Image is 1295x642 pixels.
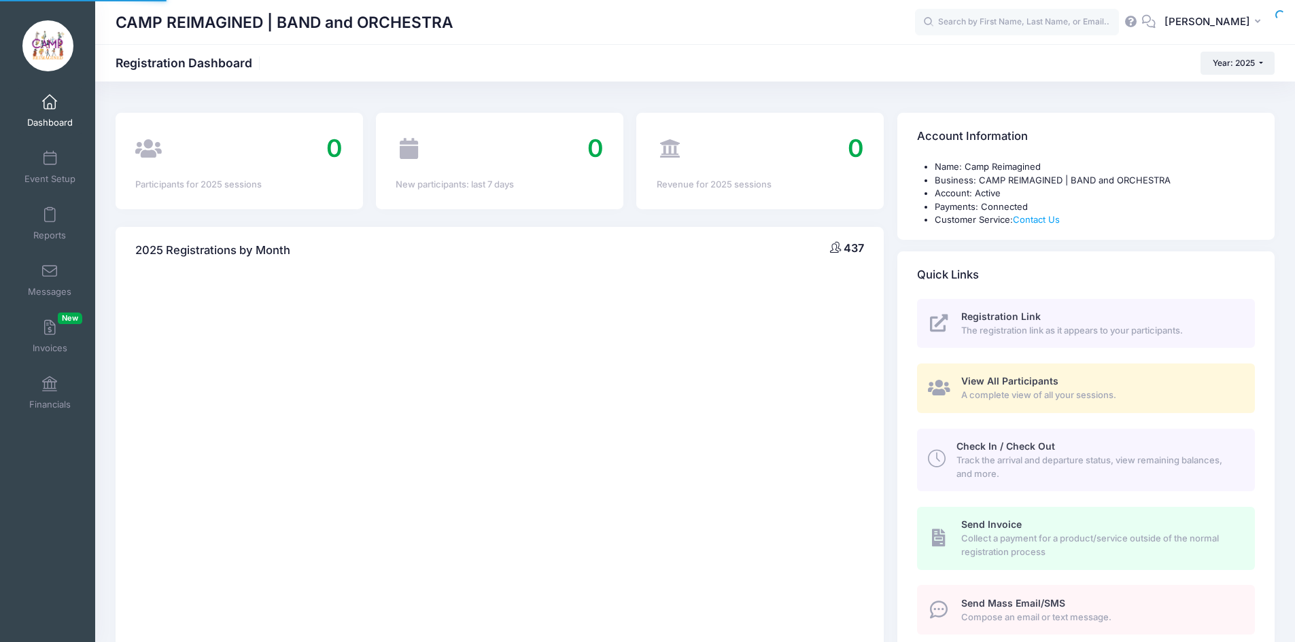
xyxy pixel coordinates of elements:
[961,310,1041,322] span: Registration Link
[935,213,1255,227] li: Customer Service:
[587,133,604,163] span: 0
[28,286,71,298] span: Messages
[27,117,73,128] span: Dashboard
[961,518,1022,530] span: Send Invoice
[24,173,75,185] span: Event Setup
[917,299,1255,349] a: Registration Link The registration link as it appears to your participants.
[917,118,1028,156] h4: Account Information
[1213,58,1255,68] span: Year: 2025
[33,342,67,354] span: Invoices
[396,178,603,192] div: New participants: last 7 days
[956,454,1239,480] span: Track the arrival and departure status, view remaining balances, and more.
[961,611,1239,624] span: Compose an email or text message.
[961,375,1058,387] span: View All Participants
[1201,52,1275,75] button: Year: 2025
[116,7,453,38] h1: CAMP REIMAGINED | BAND and ORCHESTRA
[935,187,1255,200] li: Account: Active
[18,87,82,135] a: Dashboard
[935,174,1255,188] li: Business: CAMP REIMAGINED | BAND and ORCHESTRA
[961,389,1239,402] span: A complete view of all your sessions.
[33,230,66,241] span: Reports
[917,255,979,294] h4: Quick Links
[935,160,1255,174] li: Name: Camp Reimagined
[915,9,1119,36] input: Search by First Name, Last Name, or Email...
[18,369,82,416] a: Financials
[848,133,864,163] span: 0
[1164,14,1250,29] span: [PERSON_NAME]
[961,324,1239,338] span: The registration link as it appears to your participants.
[844,241,864,255] span: 437
[917,363,1255,413] a: View All Participants A complete view of all your sessions.
[135,178,343,192] div: Participants for 2025 sessions
[956,440,1055,452] span: Check In / Check Out
[917,429,1255,491] a: Check In / Check Out Track the arrival and departure status, view remaining balances, and more.
[935,200,1255,214] li: Payments: Connected
[29,399,71,410] span: Financials
[116,56,264,70] h1: Registration Dashboard
[1013,214,1060,225] a: Contact Us
[657,178,864,192] div: Revenue for 2025 sessions
[22,20,73,71] img: CAMP REIMAGINED | BAND and ORCHESTRA
[58,313,82,324] span: New
[18,200,82,247] a: Reports
[917,507,1255,569] a: Send Invoice Collect a payment for a product/service outside of the normal registration process
[18,313,82,360] a: InvoicesNew
[18,143,82,191] a: Event Setup
[326,133,343,163] span: 0
[961,532,1239,558] span: Collect a payment for a product/service outside of the normal registration process
[917,585,1255,635] a: Send Mass Email/SMS Compose an email or text message.
[18,256,82,304] a: Messages
[135,231,290,270] h4: 2025 Registrations by Month
[961,597,1065,609] span: Send Mass Email/SMS
[1156,7,1275,38] button: [PERSON_NAME]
